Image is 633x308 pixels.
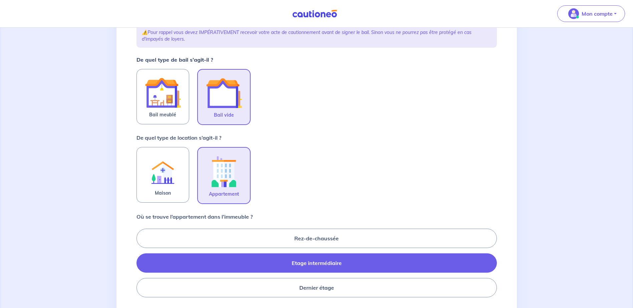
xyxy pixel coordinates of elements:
p: ⚠️ [142,29,492,42]
span: Bail meublé [149,111,176,119]
p: Où se trouve l’appartement dans l’immeuble ? [136,213,253,221]
img: illu_account_valid_menu.svg [568,8,579,19]
img: illu_empty_lease.svg [206,75,242,111]
em: Pour rappel vous devez IMPÉRATIVEMENT recevoir votre acte de cautionnement avant de signer le bai... [142,29,471,42]
img: illu_apartment.svg [206,153,242,190]
span: Bail vide [214,111,234,119]
label: Dernier étage [136,278,497,297]
label: Rez-de-chaussée [136,229,497,248]
img: Cautioneo [290,10,340,18]
span: Maison [155,189,171,197]
img: illu_furnished_lease.svg [145,75,181,111]
button: illu_account_valid_menu.svgMon compte [557,5,625,22]
strong: De quel type de bail s’agit-il ? [136,56,213,63]
p: Mon compte [582,10,613,18]
p: De quel type de location s’agit-il ? [136,134,221,142]
span: Appartement [209,190,239,198]
img: illu_rent.svg [145,153,181,189]
label: Etage intermédiaire [136,253,497,273]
